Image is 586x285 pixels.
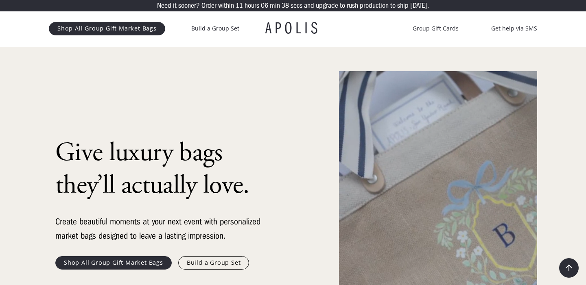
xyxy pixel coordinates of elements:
a: Group Gift Cards [413,24,459,33]
p: Need it sooner? Order within [157,2,234,9]
p: secs [291,2,302,9]
p: min [270,2,280,9]
div: Create beautiful moments at your next event with personalized market bags designed to leave a las... [55,215,267,243]
a: Shop All Group Gift Market Bags [55,256,172,269]
a: Build a Group Set [191,24,239,33]
a: Shop All Group Gift Market Bags [49,22,165,35]
p: 38 [282,2,289,9]
p: hours [245,2,259,9]
h1: Give luxury bags they’ll actually love. [55,137,267,202]
p: 11 [236,2,243,9]
p: and upgrade to rush production to ship [DATE]. [304,2,429,9]
a: APOLIS [265,20,321,37]
a: Build a Group Set [178,256,249,269]
a: Get help via SMS [491,24,537,33]
p: 06 [261,2,268,9]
